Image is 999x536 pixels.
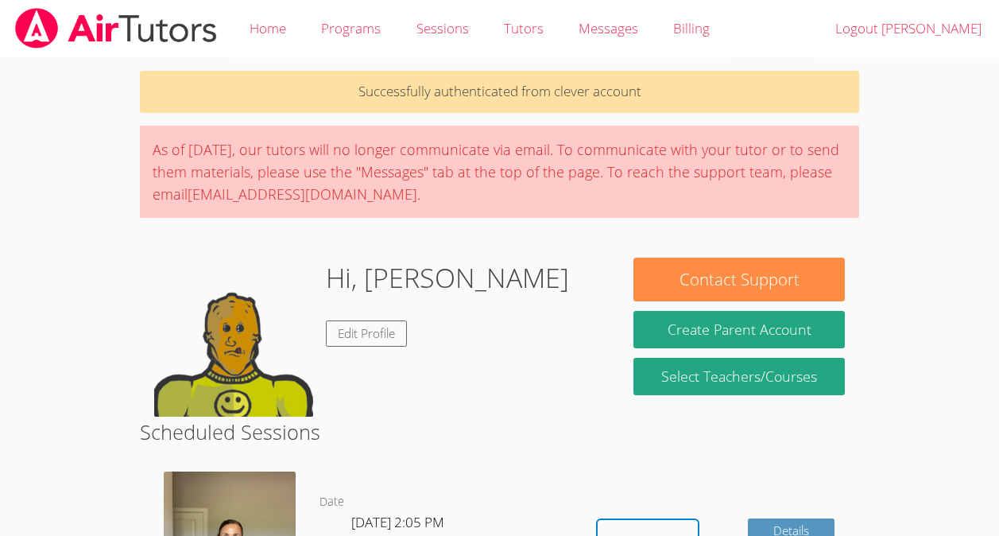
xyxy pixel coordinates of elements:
h1: Hi, [PERSON_NAME] [326,258,569,298]
span: Messages [579,19,638,37]
div: As of [DATE], our tutors will no longer communicate via email. To communicate with your tutor or ... [140,126,859,218]
span: [DATE] 2:05 PM [351,513,444,531]
button: Contact Support [633,258,844,301]
img: airtutors_banner-c4298cdbf04f3fff15de1276eac7730deb9818008684d7c2e4769d2f7ddbe033.png [14,8,219,49]
img: default.png [154,258,313,417]
dt: Date [319,492,344,512]
a: Select Teachers/Courses [633,358,844,395]
button: Create Parent Account [633,311,844,348]
p: Successfully authenticated from clever account [140,71,859,113]
a: Edit Profile [326,320,407,347]
h2: Scheduled Sessions [140,417,859,447]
